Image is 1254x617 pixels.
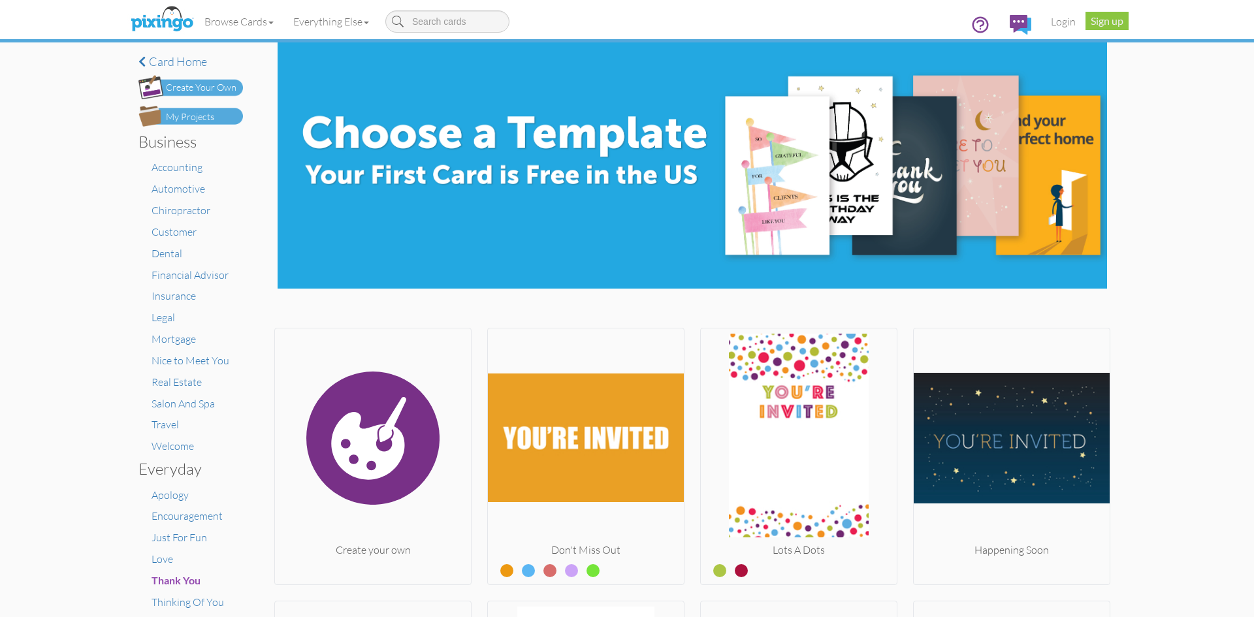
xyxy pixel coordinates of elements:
[138,460,233,477] h3: Everyday
[152,247,182,260] a: Dental
[152,595,224,609] a: Thinking Of You
[152,439,194,452] a: Welcome
[152,268,229,281] a: Financial Advisor
[152,161,202,174] a: Accounting
[488,543,684,558] div: Don't Miss Out
[152,182,205,195] a: Automotive
[275,334,471,543] img: create.svg
[283,5,379,38] a: Everything Else
[138,106,243,127] img: my-projects-button.png
[152,332,196,345] a: Mortgage
[195,5,283,38] a: Browse Cards
[127,3,197,36] img: pixingo logo
[152,509,223,522] a: Encouragement
[385,10,509,33] input: Search cards
[914,543,1110,558] div: Happening Soon
[152,552,173,565] a: Love
[701,334,897,543] img: 20190912-230728-003dec0570c9-250.jpg
[152,418,179,431] a: Travel
[152,531,207,544] a: Just For Fun
[914,334,1110,543] img: 20250506-200345-385cf4fe19c3-250.jpg
[1041,5,1085,38] a: Login
[488,334,684,543] img: 20250506-200620-f20f60a39309-250.jpg
[152,574,201,587] a: Thank You
[278,42,1106,289] img: e8896c0d-71ea-4978-9834-e4f545c8bf84.jpg
[166,81,236,95] div: Create Your Own
[152,225,197,238] a: Customer
[1010,15,1031,35] img: comments.svg
[152,204,210,217] a: Chiropractor
[152,397,215,410] a: Salon And Spa
[166,110,214,124] div: My Projects
[152,311,175,324] a: Legal
[152,375,202,388] a: Real Estate
[138,75,243,99] img: create-own-button.png
[275,543,471,558] div: Create your own
[152,354,229,367] a: Nice to Meet You
[138,133,233,150] h3: Business
[701,543,897,558] div: Lots A Dots
[1085,12,1129,30] a: Sign up
[152,488,189,501] a: Apology
[152,289,196,302] a: Insurance
[138,55,243,69] a: Card home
